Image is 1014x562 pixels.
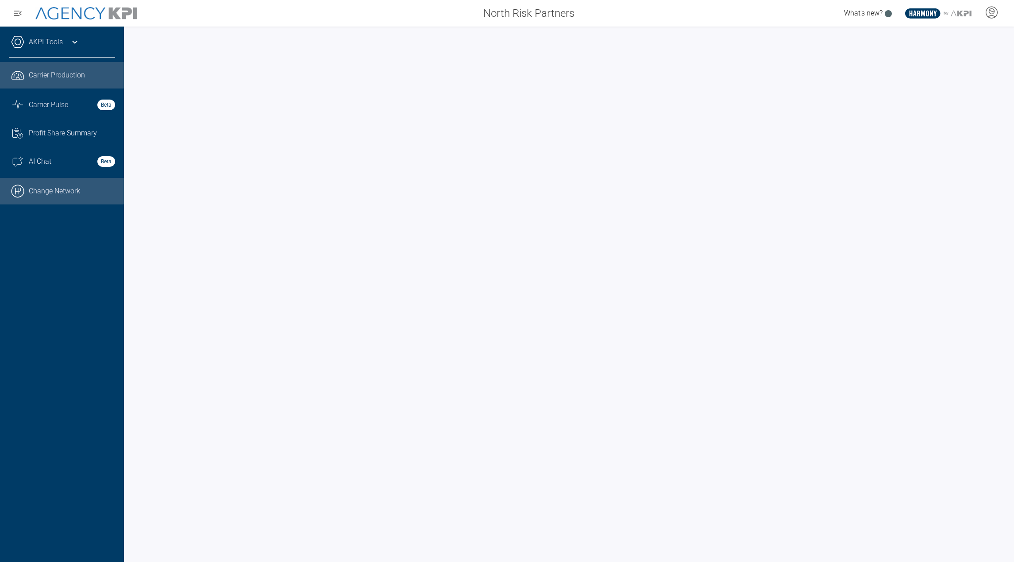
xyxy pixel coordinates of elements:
[29,37,63,47] a: AKPI Tools
[483,5,574,21] span: North Risk Partners
[29,70,85,81] span: Carrier Production
[97,100,115,110] strong: Beta
[97,156,115,167] strong: Beta
[35,7,137,20] img: AgencyKPI
[29,128,97,139] span: Profit Share Summary
[29,156,51,167] span: AI Chat
[29,100,68,110] span: Carrier Pulse
[844,9,883,17] span: What's new?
